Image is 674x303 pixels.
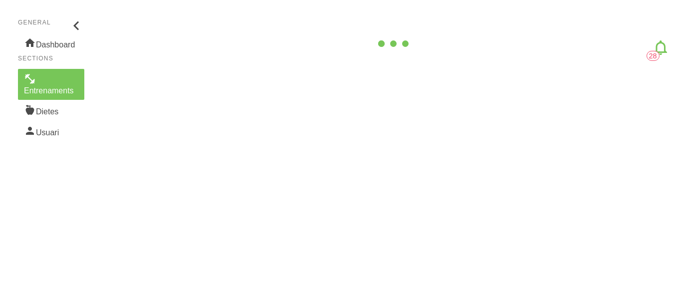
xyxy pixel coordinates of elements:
a: Usuari [18,121,84,142]
a: Entrenaments [18,69,84,100]
a: Dashboard [18,33,84,54]
p: Sections [18,54,84,63]
a: Dietes [18,100,84,121]
p: General [18,18,84,27]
